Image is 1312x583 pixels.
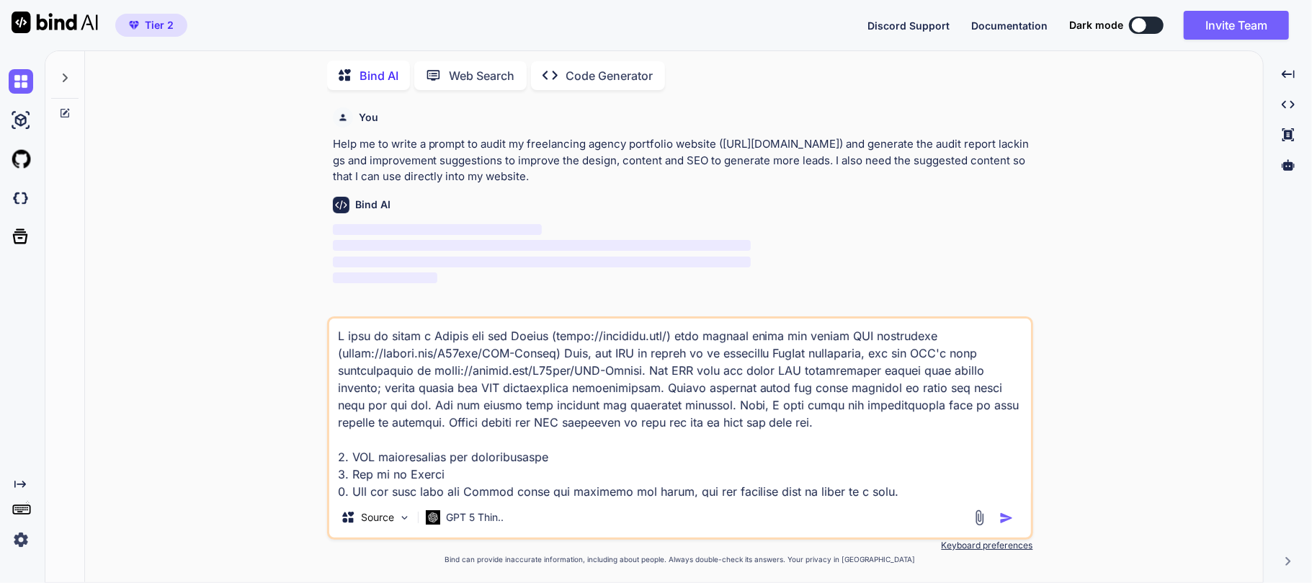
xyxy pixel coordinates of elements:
[1069,18,1123,32] span: Dark mode
[327,540,1033,551] p: Keyboard preferences
[129,21,139,30] img: premium
[333,224,542,235] span: ‌
[359,110,378,125] h6: You
[355,197,391,212] h6: Bind AI
[333,136,1030,185] p: Help me to write a prompt to audit my freelancing agency portfolio website ([URL][DOMAIN_NAME]) a...
[9,108,33,133] img: ai-studio
[971,509,988,526] img: attachment
[12,12,98,33] img: Bind AI
[867,19,950,32] span: Discord Support
[329,319,1031,497] textarea: L ipsu do sitam c Adipis eli sed Doeius (tempo://incididu.utl/) etdo magnaal enima min veniam QUI...
[9,528,33,552] img: settings
[398,512,411,524] img: Pick Models
[333,272,437,283] span: ‌
[9,147,33,172] img: githubLight
[999,511,1014,525] img: icon
[566,67,653,84] p: Code Generator
[9,186,33,210] img: darkCloudIdeIcon
[333,240,751,251] span: ‌
[971,19,1048,32] span: Documentation
[333,257,751,267] span: ‌
[867,18,950,33] button: Discord Support
[450,67,515,84] p: Web Search
[971,18,1048,33] button: Documentation
[9,69,33,94] img: chat
[1184,11,1289,40] button: Invite Team
[145,18,174,32] span: Tier 2
[360,67,398,84] p: Bind AI
[361,510,394,525] p: Source
[446,510,504,525] p: GPT 5 Thin..
[426,510,440,524] img: GPT 5 Thinking High
[327,554,1033,565] p: Bind can provide inaccurate information, including about people. Always double-check its answers....
[115,14,187,37] button: premiumTier 2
